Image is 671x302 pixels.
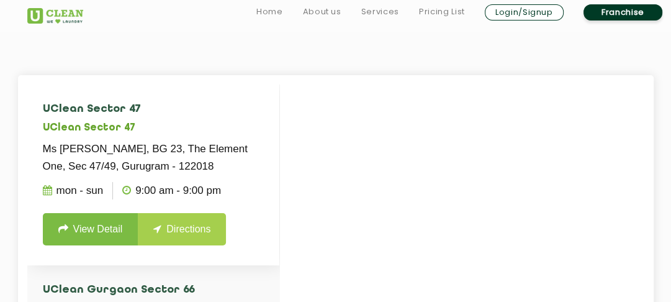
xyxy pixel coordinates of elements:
[43,140,264,175] p: Ms [PERSON_NAME], BG 23, The Element One, Sec 47/49, Gurugram - 122018
[583,4,662,21] a: Franchise
[43,103,264,116] h4: UClean Sector 47
[256,4,283,19] a: Home
[361,4,399,19] a: Services
[43,213,138,245] a: View Detail
[43,182,104,199] p: Mon - Sun
[485,4,564,21] a: Login/Signup
[302,4,341,19] a: About us
[43,122,264,134] h5: UClean Sector 47
[122,182,221,199] p: 9:00 AM - 9:00 PM
[138,213,226,245] a: Directions
[419,4,465,19] a: Pricing List
[27,8,83,24] img: UClean Laundry and Dry Cleaning
[43,284,231,296] h4: UClean Gurgaon Sector 66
